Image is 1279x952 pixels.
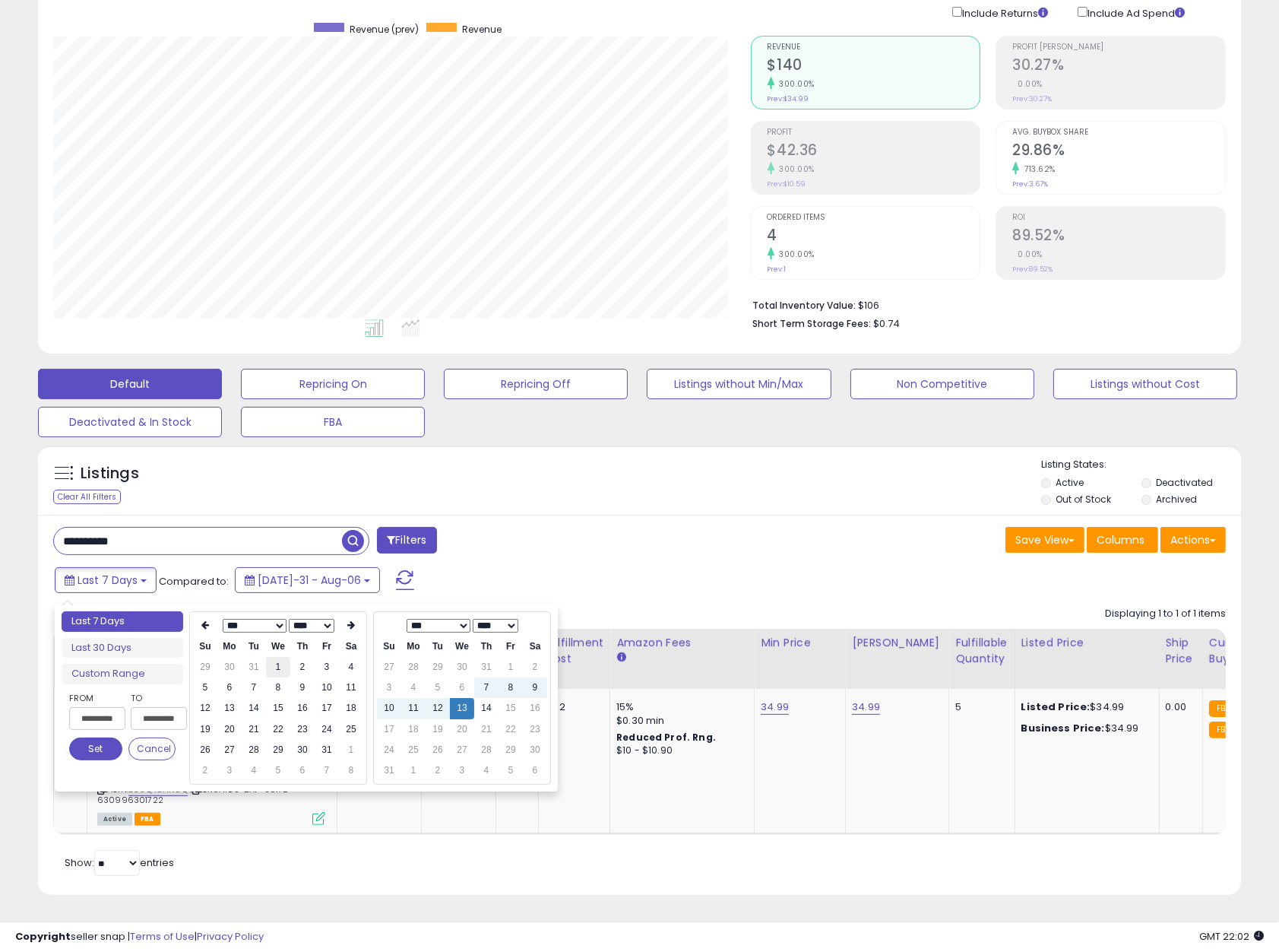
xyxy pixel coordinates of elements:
[450,698,474,719] td: 13
[499,719,523,740] td: 22
[1166,635,1196,667] div: Ship Price
[401,636,426,657] th: Mo
[242,657,266,678] td: 31
[450,657,474,678] td: 30
[38,369,222,399] button: Default
[135,813,160,826] span: FBA
[193,698,217,719] td: 12
[426,678,450,698] td: 5
[339,657,363,678] td: 4
[426,698,450,719] td: 12
[159,574,229,589] span: Compared to:
[1021,722,1148,735] div: $34.99
[242,760,266,781] td: 4
[62,664,183,684] li: Custom Range
[474,636,499,657] th: Th
[768,56,980,77] h2: $140
[774,249,815,260] small: 300.00%
[69,690,122,706] label: From
[1209,722,1237,738] small: FBA
[401,719,426,740] td: 18
[315,719,339,740] td: 24
[1066,4,1209,21] div: Include Ad Spend
[474,760,499,781] td: 4
[474,719,499,740] td: 21
[426,740,450,760] td: 26
[97,783,293,806] span: | SKU: 1183-ZAP-30172-630996301722
[647,369,831,399] button: Listings without Min/Max
[753,295,1214,313] li: $106
[1105,607,1226,621] div: Displaying 1 to 1 of 1 items
[377,760,401,781] td: 31
[401,740,426,760] td: 25
[197,929,264,944] a: Privacy Policy
[450,678,474,698] td: 6
[97,813,132,826] span: All listings currently available for purchase on Amazon
[377,636,401,657] th: Su
[616,700,742,714] div: 15%
[339,760,363,781] td: 8
[193,657,217,678] td: 29
[462,23,502,36] span: Revenue
[315,636,339,657] th: Fr
[1199,929,1264,944] span: 2025-08-14 22:02 GMT
[774,78,815,90] small: 300.00%
[450,636,474,657] th: We
[266,678,290,698] td: 8
[1021,635,1153,651] div: Listed Price
[545,635,603,667] div: Fulfillment Cost
[616,635,748,651] div: Amazon Fees
[545,700,598,714] div: 7.32
[217,657,242,678] td: 30
[1012,227,1225,247] h2: 89.52%
[401,760,426,781] td: 1
[523,698,547,719] td: 16
[15,930,264,944] div: seller snap | |
[523,740,547,760] td: 30
[242,678,266,698] td: 7
[1053,369,1237,399] button: Listings without Cost
[15,929,71,944] strong: Copyright
[523,760,547,781] td: 6
[1021,700,1091,714] b: Listed Price:
[53,490,121,504] div: Clear All Filters
[339,636,363,657] th: Sa
[193,678,217,698] td: 5
[523,636,547,657] th: Sa
[499,678,523,698] td: 8
[768,141,980,162] h2: $42.36
[616,744,742,757] div: $10 - $10.90
[1019,163,1056,175] small: 713.62%
[217,760,242,781] td: 3
[523,719,547,740] td: 23
[38,407,222,437] button: Deactivated & In Stock
[217,698,242,719] td: 13
[761,635,839,651] div: Min Price
[315,698,339,719] td: 17
[616,714,742,728] div: $0.30 min
[241,407,425,437] button: FBA
[266,698,290,719] td: 15
[377,740,401,760] td: 24
[616,651,625,665] small: Amazon Fees.
[339,678,363,698] td: 11
[130,929,195,944] a: Terms of Use
[474,678,499,698] td: 7
[401,678,426,698] td: 4
[1097,532,1144,547] span: Columns
[266,657,290,678] td: 1
[1209,700,1237,717] small: FBA
[1012,56,1225,77] h2: 30.27%
[1012,78,1043,90] small: 0.00%
[290,740,315,760] td: 30
[499,698,523,719] td: 15
[315,657,339,678] td: 3
[266,760,290,781] td: 5
[62,638,183,658] li: Last 30 Days
[616,731,716,744] b: Reduced Prof. Rng.
[290,636,315,657] th: Th
[768,129,980,137] span: Profit
[1012,129,1225,137] span: Avg. Buybox Share
[290,760,315,781] td: 6
[852,635,942,651] div: [PERSON_NAME]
